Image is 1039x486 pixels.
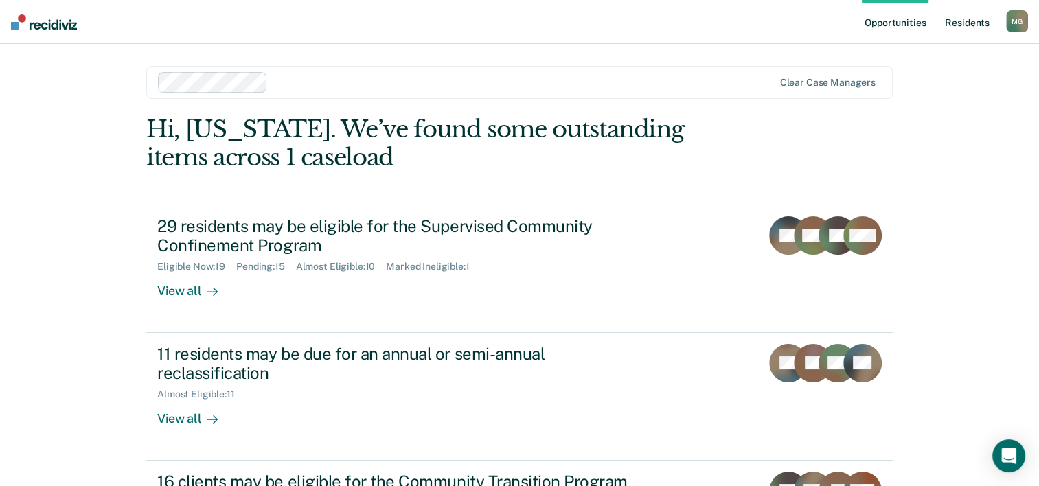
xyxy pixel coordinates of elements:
[780,77,876,89] div: Clear case managers
[386,261,480,273] div: Marked Ineligible : 1
[236,261,296,273] div: Pending : 15
[1006,10,1028,32] div: M G
[11,14,77,30] img: Recidiviz
[146,115,743,172] div: Hi, [US_STATE]. We’ve found some outstanding items across 1 caseload
[146,205,893,333] a: 29 residents may be eligible for the Supervised Community Confinement ProgramEligible Now:19Pendi...
[296,261,387,273] div: Almost Eligible : 10
[157,400,234,427] div: View all
[992,439,1025,472] div: Open Intercom Messenger
[157,344,639,384] div: 11 residents may be due for an annual or semi-annual reclassification
[157,273,234,299] div: View all
[157,389,246,400] div: Almost Eligible : 11
[146,333,893,461] a: 11 residents may be due for an annual or semi-annual reclassificationAlmost Eligible:11View all
[1006,10,1028,32] button: MG
[157,261,236,273] div: Eligible Now : 19
[157,216,639,256] div: 29 residents may be eligible for the Supervised Community Confinement Program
